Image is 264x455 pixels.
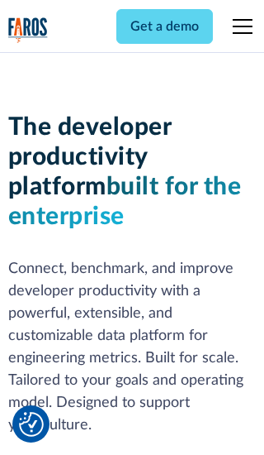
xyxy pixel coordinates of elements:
a: home [8,17,48,43]
img: Revisit consent button [19,412,44,437]
span: built for the enterprise [8,175,242,229]
div: menu [223,7,256,46]
p: Connect, benchmark, and improve developer productivity with a powerful, extensible, and customiza... [8,258,257,437]
a: Get a demo [116,9,213,44]
h1: The developer productivity platform [8,113,257,232]
img: Logo of the analytics and reporting company Faros. [8,17,48,43]
button: Cookie Settings [19,412,44,437]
